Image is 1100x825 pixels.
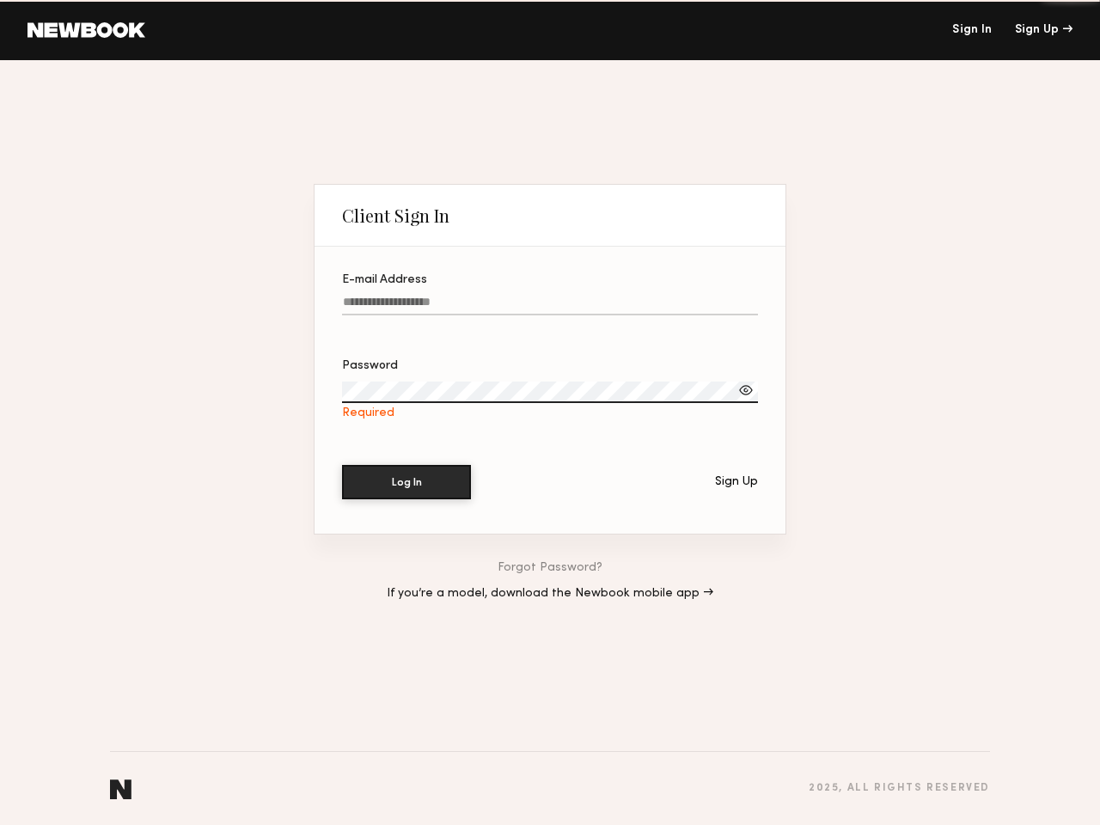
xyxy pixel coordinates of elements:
div: Required [342,406,758,420]
a: Sign In [952,24,992,36]
div: Client Sign In [342,205,449,226]
button: Log In [342,465,471,499]
a: If you’re a model, download the Newbook mobile app → [387,588,713,600]
div: Password [342,360,758,372]
a: Forgot Password? [498,562,602,574]
div: 2025 , all rights reserved [809,783,990,794]
div: Sign Up [1015,24,1072,36]
input: PasswordRequired [342,382,758,403]
div: E-mail Address [342,274,758,286]
div: Sign Up [715,476,758,488]
input: E-mail Address [342,296,758,315]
